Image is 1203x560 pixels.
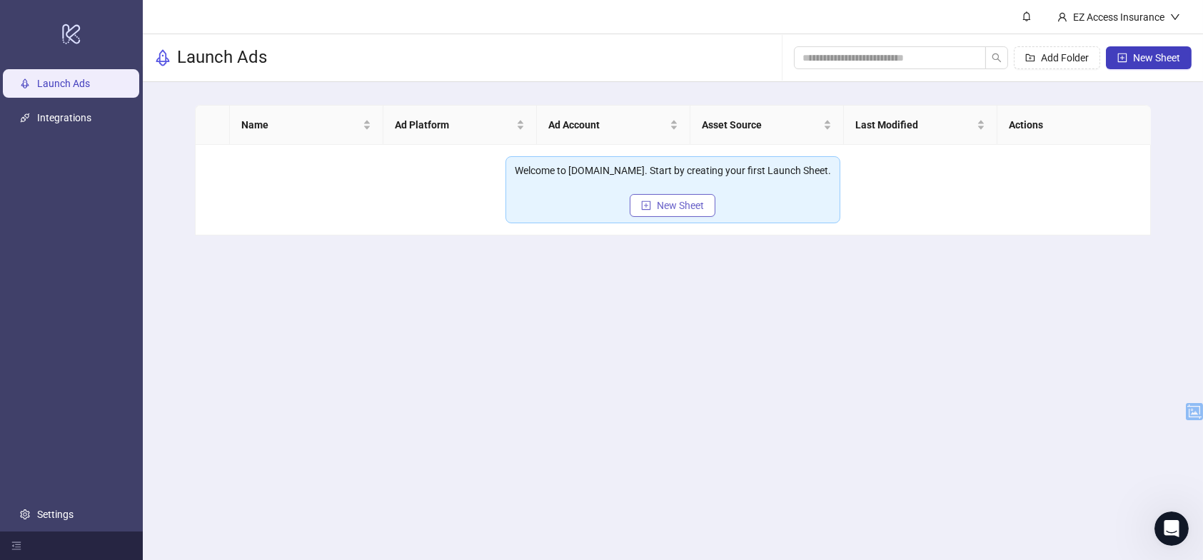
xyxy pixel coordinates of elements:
iframe: Intercom live chat [1154,511,1189,546]
th: Actions [997,106,1151,145]
span: user [1057,12,1067,22]
th: Asset Source [690,106,844,145]
div: EZ Access Insurance [1067,9,1170,25]
span: search [992,53,1002,63]
h3: Launch Ads [177,46,267,69]
th: Name [230,106,383,145]
th: Ad Account [537,106,690,145]
a: Integrations [37,112,91,123]
span: Asset Source [702,117,820,133]
span: Ad Platform [395,117,513,133]
th: Ad Platform [383,106,537,145]
span: Ad Account [548,117,667,133]
span: New Sheet [657,200,704,211]
span: folder-add [1025,53,1035,63]
a: Settings [37,509,74,520]
span: rocket [154,49,171,66]
span: Name [241,117,360,133]
span: Add Folder [1041,52,1089,63]
span: bell [1022,11,1032,21]
span: Last Modified [855,117,974,133]
span: plus-square [641,200,651,210]
a: Launch Ads [37,78,90,89]
button: Add Folder [1014,46,1100,69]
span: plus-square [1117,53,1127,63]
button: New Sheet [630,194,715,217]
span: menu-fold [11,541,21,551]
span: New Sheet [1133,52,1180,63]
div: Welcome to [DOMAIN_NAME]. Start by creating your first Launch Sheet. [515,163,831,178]
span: down [1170,12,1180,22]
button: New Sheet [1106,46,1192,69]
th: Last Modified [844,106,997,145]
